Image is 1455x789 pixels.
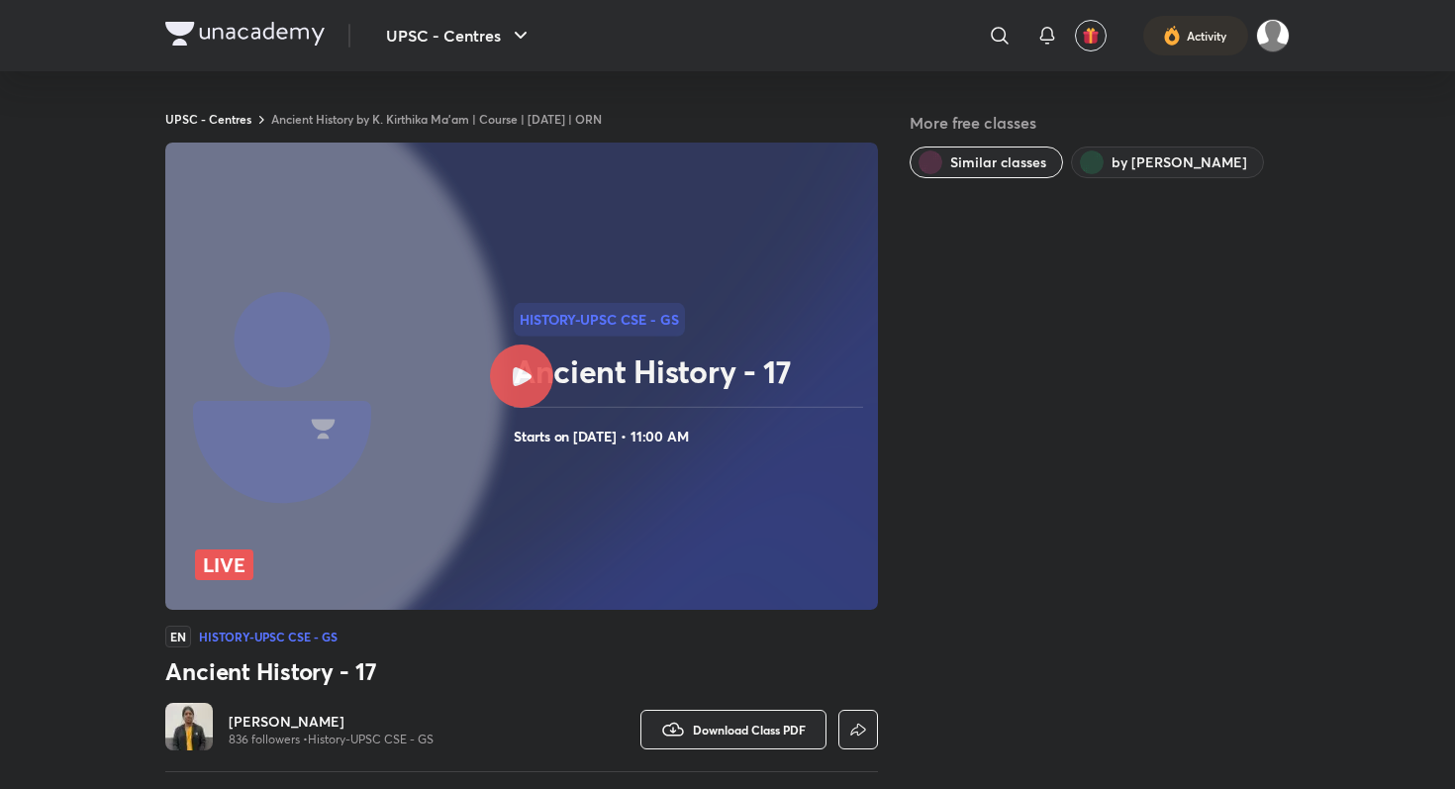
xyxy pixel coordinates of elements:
span: Download Class PDF [693,722,806,738]
h5: More free classes [910,111,1290,135]
button: Download Class PDF [640,710,826,749]
img: Company Logo [165,22,325,46]
img: activity [1163,24,1181,48]
h2: Ancient History - 17 [514,351,870,391]
a: [PERSON_NAME] [229,712,434,732]
a: UPSC - Centres [165,111,251,127]
h3: Ancient History - 17 [165,655,878,687]
button: avatar [1075,20,1107,51]
h4: Starts on [DATE] • 11:00 AM [514,424,870,449]
img: avatar [1082,27,1100,45]
p: 836 followers • History-UPSC CSE - GS [229,732,434,747]
button: by K Kirthika [1071,147,1264,178]
button: UPSC - Centres [374,16,544,55]
span: by K Kirthika [1112,152,1247,172]
a: Avatar [165,703,213,755]
button: Similar classes [910,147,1063,178]
span: EN [165,626,191,647]
img: Akshat Sharma [1256,19,1290,52]
a: Ancient History by K. Kirthika Ma'am | Course | [DATE] | ORN [271,111,602,127]
img: Avatar [165,703,213,750]
a: Company Logo [165,22,325,50]
span: Similar classes [950,152,1046,172]
h4: History-UPSC CSE - GS [199,631,338,642]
